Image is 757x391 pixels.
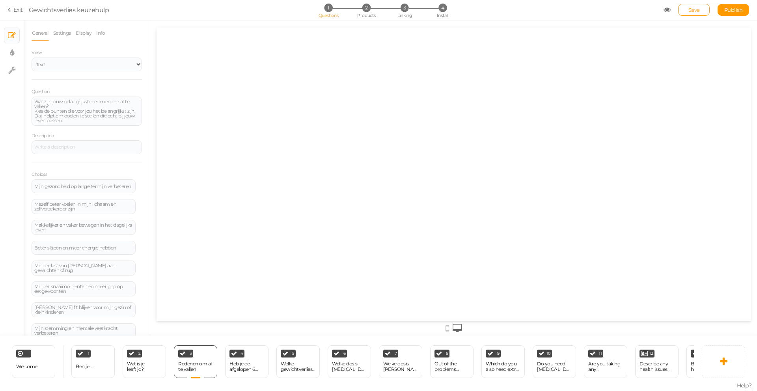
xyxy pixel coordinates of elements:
[430,345,474,378] div: 8 Out of the problems below, which do you need most help with?
[29,5,109,15] div: Gewichtsverlies keuzehulp
[688,7,700,13] span: Save
[328,345,371,378] div: 6 Welke dosis [MEDICAL_DATA]
[497,352,500,356] span: 9
[241,352,243,356] span: 4
[486,361,520,372] div: Which do you also need extra help with?
[310,4,347,12] li: 1 Questions
[34,99,139,123] div: Wat zijn jouw belangrijkste redenen om af te vallen? Kies de punten die voor jou het belangrijkst...
[438,4,447,12] span: 4
[276,345,320,378] div: 5 Welke gewichtverlies medicatie heb je als laatste gebruikt?
[434,361,469,372] div: Out of the problems below, which do you need most help with?
[32,89,49,95] label: Question
[174,345,217,378] div: 3 Redenen om af te vallen
[281,361,315,372] div: Welke gewichtverlies medicatie heb je als laatste gebruikt?
[588,361,623,372] div: Are you taking any medications?
[225,345,268,378] div: 4 Heb je de afgelopen 6 maanden gewichtsverlies medicatie gebruikt?
[446,352,448,356] span: 8
[190,352,192,356] span: 3
[34,202,133,211] div: Mezelf beter voelen in mijn lichaam en zelfverzekerder zijn
[383,361,418,372] div: Welke dosis [PERSON_NAME]
[53,26,71,41] a: Settings
[362,4,371,12] span: 2
[229,361,264,372] div: Heb je de afgelopen 6 maanden gewichtsverlies medicatie gebruikt?
[292,352,295,356] span: 5
[379,345,422,378] div: 7 Welke dosis [PERSON_NAME]
[319,13,339,18] span: Questions
[332,361,367,372] div: Welke dosis [MEDICAL_DATA]
[34,326,133,335] div: Mijn stemming en mentale veerkracht verbeteren
[324,4,332,12] span: 1
[640,361,674,372] div: Describe any health issues you have.
[395,352,397,356] span: 7
[537,361,572,372] div: Do you need [MEDICAL_DATA] FAST?
[34,223,133,232] div: Makkelijker en vaker bewegen in het dagelijks leven
[686,345,730,378] div: 13 Brushing habit?
[34,263,133,273] div: Minder last van [PERSON_NAME] aan gewrichten of rug
[357,13,376,18] span: Products
[123,345,166,378] div: 2 Wat is je leeftijd?
[401,4,409,12] span: 3
[75,26,92,41] a: Display
[32,26,49,41] a: General
[127,361,162,372] div: Wat is je leeftijd?
[96,26,105,41] a: Info
[76,364,92,369] div: Ben je...
[397,13,412,18] span: Linking
[88,352,89,356] span: 1
[32,50,42,55] span: View
[32,133,54,139] label: Description
[34,246,133,250] div: Beter slapen en meer energie hebben
[34,184,133,189] div: Mijn gezondheid op lange termijn verbeteren
[724,7,743,13] span: Publish
[348,4,385,12] li: 2 Products
[599,352,602,356] span: 11
[343,352,346,356] span: 6
[8,6,23,14] a: Exit
[437,13,448,18] span: Install
[649,352,653,356] span: 12
[678,4,710,16] div: Save
[71,345,115,378] div: 1 Ben je...
[138,352,141,356] span: 2
[16,363,37,369] span: Welcome
[32,172,47,177] label: Choices
[34,305,133,315] div: [PERSON_NAME] fit blijven voor mijn gezin of kleinkinderen
[691,361,725,372] div: Brushing habit?
[546,352,550,356] span: 10
[178,361,213,372] div: Redenen om af te vallen
[481,345,525,378] div: 9 Which do you also need extra help with?
[737,382,752,389] span: Help?
[12,345,55,378] div: Welcome
[635,345,679,378] div: 12 Describe any health issues you have.
[584,345,627,378] div: 11 Are you taking any medications?
[424,4,461,12] li: 4 Install
[34,284,133,294] div: Minder snaaimomenten en meer grip op eetgewoonten
[386,4,423,12] li: 3 Linking
[533,345,576,378] div: 10 Do you need [MEDICAL_DATA] FAST?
